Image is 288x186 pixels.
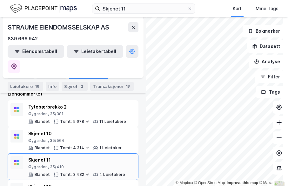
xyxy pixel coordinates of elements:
[8,90,138,98] div: Eiendommer (5)
[99,145,122,150] div: 1 Leietaker
[255,70,285,83] button: Filter
[256,86,285,98] button: Tags
[28,111,126,116] div: Øygarden, 35/381
[28,156,125,164] div: Skjenet 11
[35,172,50,177] div: Blandet
[79,83,85,90] div: 2
[233,5,242,12] div: Kart
[60,145,89,150] div: Tomt: 4 314 ㎡
[35,119,50,124] div: Blandet
[8,82,43,91] div: Leietakere
[35,145,50,150] div: Blandet
[194,181,225,185] a: OpenStreetMap
[46,82,59,91] div: Info
[60,172,89,177] div: Tomt: 3 482 ㎡
[28,138,122,143] div: Øygarden, 35/564
[125,83,131,90] div: 18
[8,45,64,58] button: Eiendomstabell
[256,156,288,186] iframe: Chat Widget
[28,164,125,169] div: Øygarden, 35/410
[90,82,134,91] div: Transaksjoner
[8,22,111,32] div: STRAUME EIENDOMSSELSKAP AS
[256,156,288,186] div: Kontrollprogram for chat
[247,40,285,53] button: Datasett
[249,55,285,68] button: Analyse
[100,4,187,13] input: Søk på adresse, matrikkel, gårdeiere, leietakere eller personer
[60,119,89,124] div: Tomt: 5 678 ㎡
[176,181,193,185] a: Mapbox
[28,103,126,111] div: Tytebærbrekko 2
[34,83,41,90] div: 16
[99,172,125,177] div: 4 Leietakere
[28,130,122,137] div: Skjenet 10
[67,45,123,58] button: Leietakertabell
[62,82,88,91] div: Styret
[99,119,126,124] div: 11 Leietakere
[243,25,285,37] button: Bokmerker
[256,5,278,12] div: Mine Tags
[227,181,258,185] a: Improve this map
[8,35,38,43] div: 839 666 942
[10,3,77,14] img: logo.f888ab2527a4732fd821a326f86c7f29.svg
